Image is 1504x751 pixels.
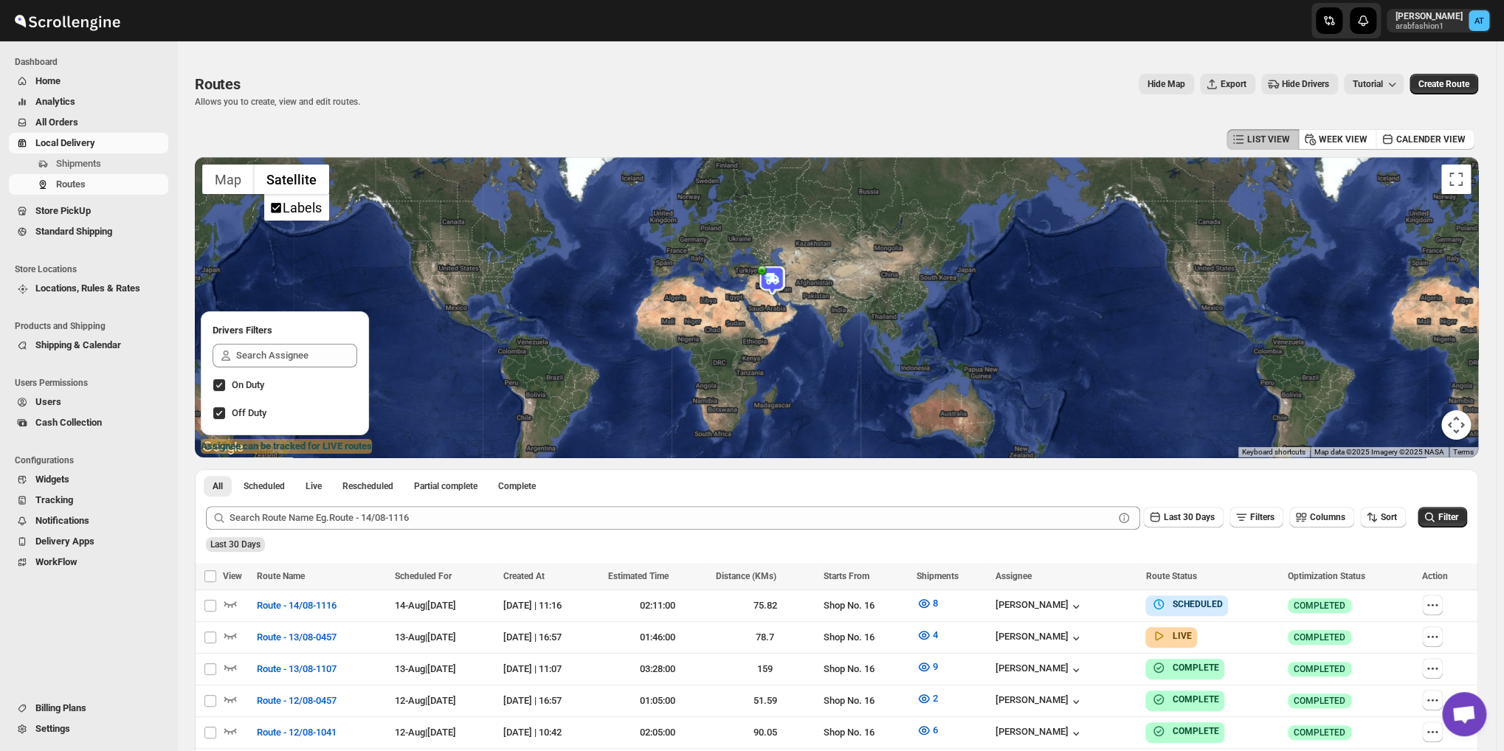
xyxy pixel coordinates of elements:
[236,344,357,367] input: Search Assignee
[1172,694,1218,705] b: COMPLETE
[1410,74,1478,94] button: Create Route
[257,571,305,581] span: Route Name
[9,112,168,133] button: All Orders
[1418,507,1467,527] button: Filter
[716,571,776,581] span: Distance (KMs)
[608,662,707,676] div: 03:28:00
[996,726,1083,741] div: [PERSON_NAME]
[716,630,815,645] div: 78.7
[1294,631,1345,643] span: COMPLETED
[608,693,707,708] div: 01:05:00
[202,165,254,194] button: Show street map
[204,476,232,496] button: All routes
[232,379,264,390] span: On Duty
[9,698,168,719] button: Billing Plans
[210,539,261,550] span: Last 30 Days
[9,552,168,572] button: WorkFlow
[395,600,456,611] span: 14-Aug | [DATE]
[1221,78,1246,90] span: Export
[1418,78,1469,90] span: Create Route
[195,75,241,93] span: Routes
[1294,695,1345,707] span: COMPLETED
[9,469,168,490] button: Widgets
[248,626,345,649] button: Route - 13/08-0457
[1381,512,1397,522] span: Sort
[35,75,61,86] span: Home
[503,725,599,740] div: [DATE] | 10:42
[996,571,1032,581] span: Assignee
[223,571,242,581] span: View
[908,655,947,679] button: 9
[35,494,73,505] span: Tracking
[1289,507,1354,527] button: Columns
[1474,16,1484,26] text: AT
[1200,74,1255,94] button: Export
[1172,726,1218,736] b: COMPLETE
[1151,724,1218,738] button: COMPLETE
[56,179,86,190] span: Routes
[503,598,599,613] div: [DATE] | 11:16
[996,694,1083,709] div: [PERSON_NAME]
[201,439,372,454] label: Assignee can be tracked for LIVE routes
[9,278,168,299] button: Locations, Rules & Rates
[35,417,102,428] span: Cash Collection
[9,719,168,739] button: Settings
[9,412,168,433] button: Cash Collection
[1344,74,1404,94] button: Tutorial
[9,490,168,511] button: Tracking
[1422,571,1448,581] span: Action
[1353,79,1383,89] span: Tutorial
[15,377,170,389] span: Users Permissions
[996,631,1083,646] div: [PERSON_NAME]
[9,174,168,195] button: Routes
[1441,165,1471,194] button: Toggle fullscreen view
[503,630,599,645] div: [DATE] | 16:57
[1227,129,1299,150] button: LIST VIEW
[199,438,247,457] img: Google
[908,687,947,710] button: 2
[1298,129,1376,150] button: WEEK VIEW
[9,392,168,412] button: Users
[213,323,357,338] h2: Drivers Filters
[395,695,456,706] span: 12-Aug | [DATE]
[266,195,328,219] li: Labels
[1143,507,1224,527] button: Last 30 Days
[503,693,599,708] div: [DATE] | 16:57
[35,396,61,407] span: Users
[199,438,247,457] a: Open this area in Google Maps (opens a new window)
[1319,134,1367,145] span: WEEK VIEW
[9,91,168,112] button: Analytics
[503,662,599,676] div: [DATE] | 11:07
[1360,507,1406,527] button: Sort
[1261,74,1338,94] button: Hide Drivers
[1282,78,1329,90] span: Hide Drivers
[908,719,947,742] button: 6
[9,71,168,91] button: Home
[1151,597,1222,612] button: SCHEDULED
[1250,512,1274,522] span: Filters
[283,200,322,215] label: Labels
[1242,447,1305,457] button: Keyboard shortcuts
[996,599,1083,614] button: [PERSON_NAME]
[15,320,170,332] span: Products and Shipping
[1294,727,1345,738] span: COMPLETED
[35,536,94,547] span: Delivery Apps
[917,571,959,581] span: Shipments
[9,335,168,356] button: Shipping & Calendar
[1294,600,1345,612] span: COMPLETED
[35,283,140,294] span: Locations, Rules & Rates
[996,662,1083,677] div: [PERSON_NAME]
[35,474,69,485] span: Widgets
[254,165,329,194] button: Show satellite imagery
[1151,629,1191,643] button: LIVE
[56,158,101,169] span: Shipments
[824,598,908,613] div: Shop No. 16
[1376,129,1474,150] button: CALENDER VIEW
[1442,692,1486,736] a: Open chat
[1469,10,1489,31] span: Aziz Taher
[933,724,938,736] span: 6
[1310,512,1345,522] span: Columns
[1172,631,1191,641] b: LIVE
[195,96,360,108] p: Allows you to create, view and edit routes.
[257,598,337,613] span: Route - 14/08-1116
